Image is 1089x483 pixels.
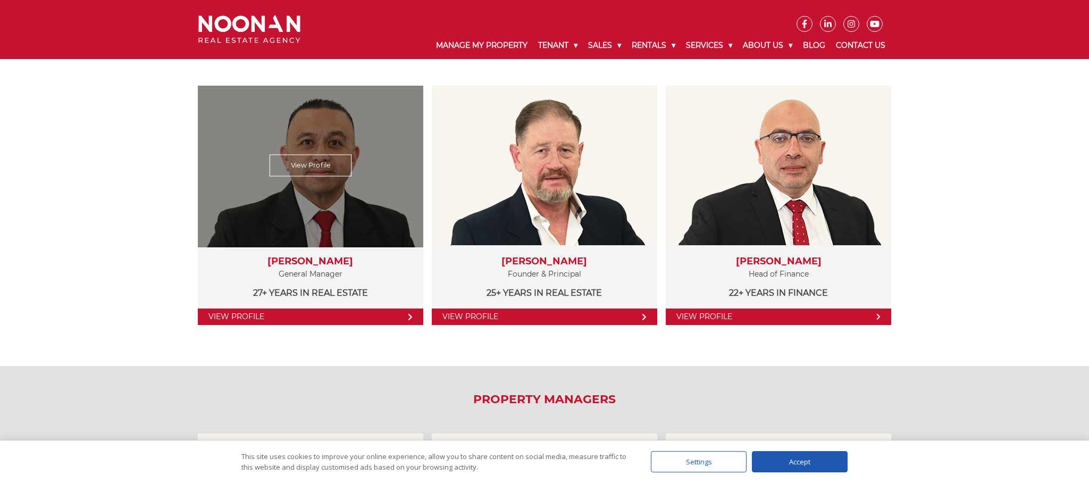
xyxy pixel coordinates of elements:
[442,256,647,268] h3: [PERSON_NAME]
[198,15,300,44] img: Noonan Real Estate Agency
[676,268,881,281] p: Head of Finance
[432,309,657,325] a: View Profile
[241,451,630,472] div: This site uses cookies to improve your online experience, allow you to share content on social me...
[198,309,423,325] a: View Profile
[626,32,681,59] a: Rentals
[676,286,881,299] p: 22+ years in Finance
[190,393,899,406] h2: Property Managers
[831,32,891,59] a: Contact Us
[681,32,738,59] a: Services
[533,32,583,59] a: Tenant
[442,268,647,281] p: Founder & Principal
[208,268,413,281] p: General Manager
[208,286,413,299] p: 27+ years in Real Estate
[583,32,626,59] a: Sales
[442,286,647,299] p: 25+ years in Real Estate
[666,309,891,325] a: View Profile
[431,32,533,59] a: Manage My Property
[676,256,881,268] h3: [PERSON_NAME]
[651,451,747,472] div: Settings
[269,155,351,177] a: View Profile
[738,32,798,59] a: About Us
[798,32,831,59] a: Blog
[752,451,848,472] div: Accept
[208,256,413,268] h3: [PERSON_NAME]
